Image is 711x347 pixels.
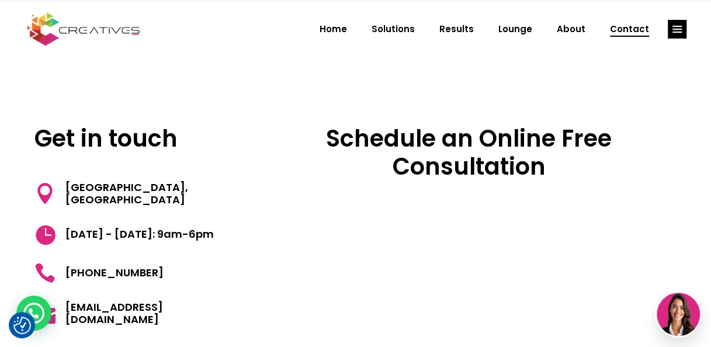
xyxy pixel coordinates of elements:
span: Contact [610,14,649,44]
button: Consent Preferences [13,317,31,334]
a: Lounge [486,14,544,44]
span: [PHONE_NUMBER] [56,262,164,283]
a: Home [307,14,359,44]
h3: Schedule an Online Free Consultation [261,124,677,181]
a: [PHONE_NUMBER] [34,262,164,283]
span: Lounge [498,14,532,44]
span: About [557,14,585,44]
span: [EMAIL_ADDRESS][DOMAIN_NAME] [56,301,223,326]
a: link [668,20,686,39]
img: Creatives [25,11,143,47]
a: About [544,14,598,44]
a: Solutions [359,14,427,44]
img: Revisit consent button [13,317,31,334]
a: Contact [598,14,661,44]
div: WhatsApp contact [16,296,51,331]
span: [GEOGRAPHIC_DATA], [GEOGRAPHIC_DATA] [56,181,223,206]
span: Results [439,14,474,44]
a: Results [427,14,486,44]
a: [EMAIL_ADDRESS][DOMAIN_NAME] [34,301,223,326]
span: Solutions [372,14,415,44]
img: agent [657,293,700,336]
span: Home [320,14,347,44]
span: [DATE] - [DATE]: 9am-6pm [56,224,214,245]
h3: Get in touch [34,124,223,152]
